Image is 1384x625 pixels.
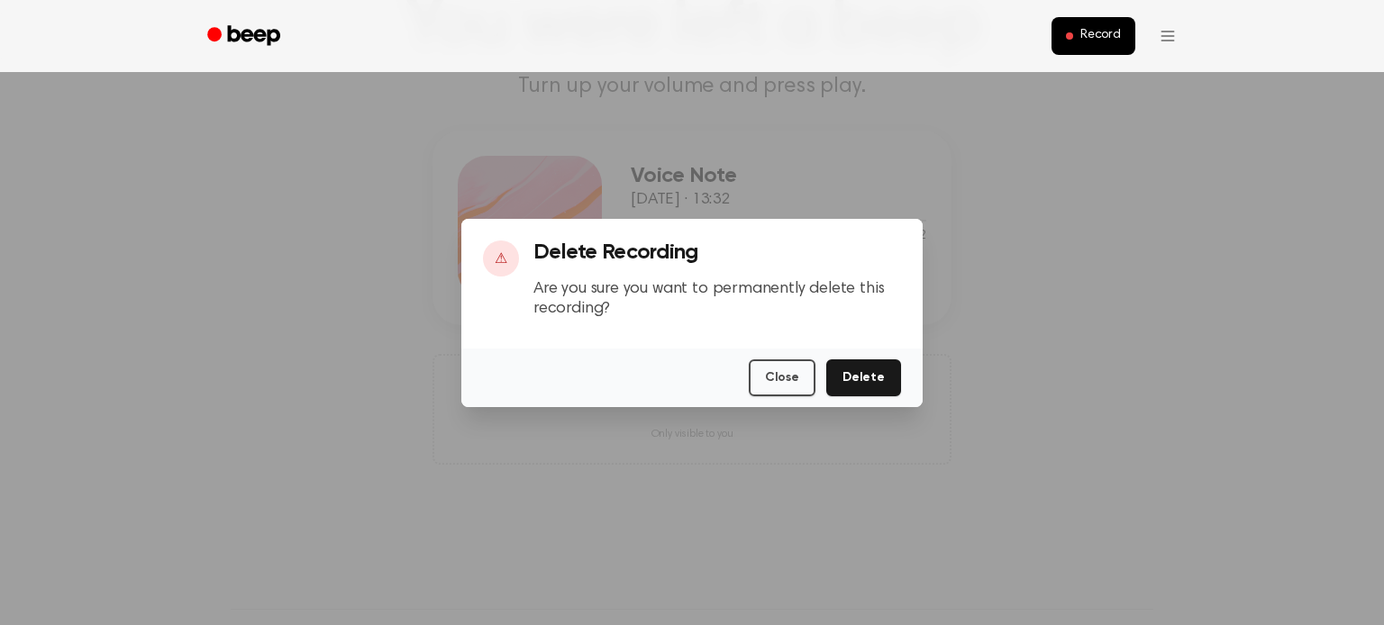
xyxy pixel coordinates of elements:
h3: Delete Recording [533,240,901,265]
a: Beep [195,19,296,54]
button: Close [749,359,815,396]
span: Record [1080,28,1121,44]
button: Open menu [1146,14,1189,58]
button: Delete [826,359,901,396]
button: Record [1052,17,1135,55]
p: Are you sure you want to permanently delete this recording? [533,279,901,320]
div: ⚠ [483,240,519,276]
